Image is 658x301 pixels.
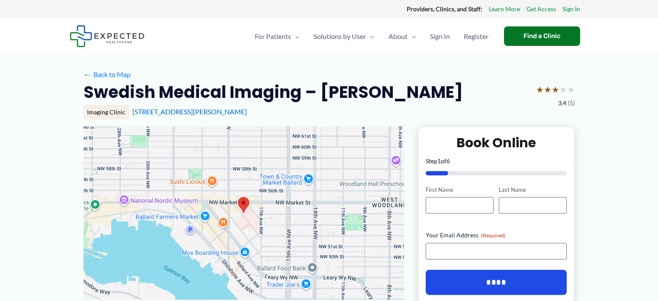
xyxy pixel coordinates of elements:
span: ★ [559,81,567,97]
span: (Required) [481,232,506,239]
a: For PatientsMenu Toggle [248,21,307,52]
span: 3.4 [558,97,566,109]
a: Learn More [489,3,520,15]
a: Find a Clinic [504,26,580,46]
p: Step of [426,158,567,164]
span: Solutions by User [314,21,366,52]
label: Your Email Address [426,231,567,240]
strong: Providers, Clinics, and Staff: [407,5,482,13]
span: ← [83,70,92,78]
a: Register [457,21,495,52]
img: Expected Healthcare Logo - side, dark font, small [70,25,144,47]
a: Sign In [562,3,580,15]
a: [STREET_ADDRESS][PERSON_NAME] [132,107,247,116]
nav: Primary Site Navigation [248,21,495,52]
label: First Name [426,186,494,194]
span: ★ [552,81,559,97]
a: ←Back to Map [83,68,131,81]
span: About [388,21,408,52]
span: Register [464,21,488,52]
span: 6 [446,157,450,165]
span: ★ [536,81,544,97]
span: ★ [544,81,552,97]
a: Solutions by UserMenu Toggle [307,21,382,52]
span: Menu Toggle [291,21,300,52]
span: Menu Toggle [408,21,416,52]
span: Sign In [430,21,450,52]
div: Imaging Clinic [83,105,129,120]
label: Last Name [499,186,567,194]
span: ★ [567,81,575,97]
span: For Patients [255,21,291,52]
h2: Swedish Medical Imaging – [PERSON_NAME] [83,81,463,103]
h2: Book Online [426,134,567,151]
a: Sign In [423,21,457,52]
a: AboutMenu Toggle [382,21,423,52]
a: Get Access [526,3,556,15]
span: 1 [437,157,441,165]
span: (5) [568,97,575,109]
span: Menu Toggle [366,21,375,52]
